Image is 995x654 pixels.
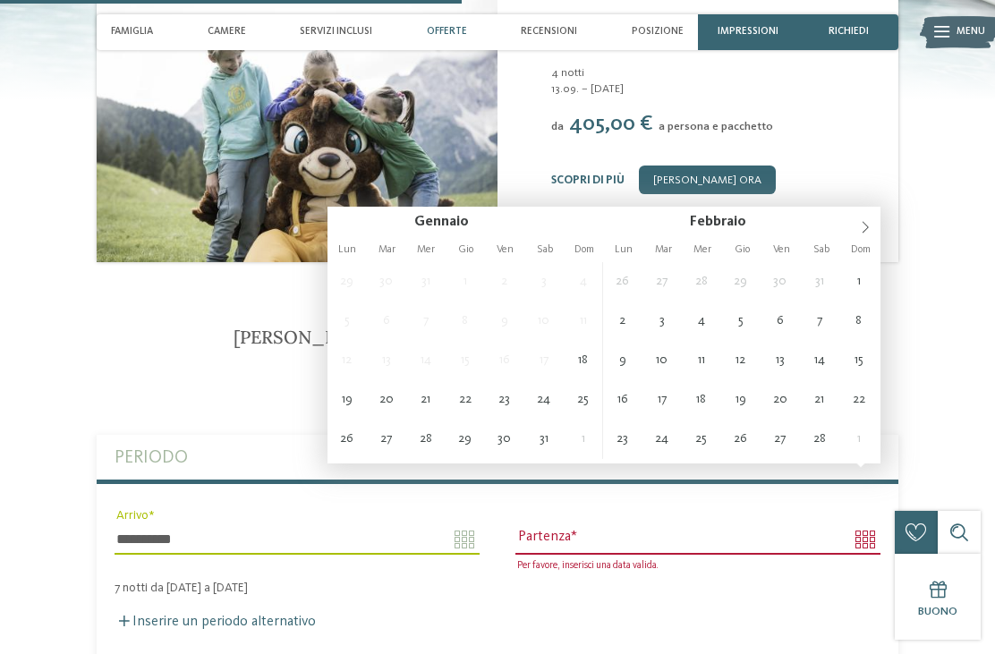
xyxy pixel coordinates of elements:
span: Gennaio 13, 2026 [367,341,406,380]
span: Febbraio 21, 2026 [800,380,839,420]
span: Febbraio 26, 2026 [721,420,761,459]
span: [PERSON_NAME] ora senza impegno o prenota subito! [234,326,762,348]
span: Gennaio 6, 2026 [367,302,406,341]
span: Gennaio 27, 2026 [367,420,406,459]
span: Sab [802,244,841,255]
span: Febbraio 8, 2026 [839,302,879,341]
span: Ven [486,244,525,255]
span: a persona e pacchetto [659,121,773,132]
span: Gennaio 31, 2026 [524,420,564,459]
span: Gennaio 30, 2026 [485,420,524,459]
span: Febbraio 2, 2026 [603,302,642,341]
span: Gennaio 28, 2026 [406,420,446,459]
span: Gennaio 29, 2026 [446,420,485,459]
span: Mer [406,244,446,255]
span: Gennaio 7, 2026 [406,302,446,341]
span: Ven [762,244,802,255]
span: Febbraio 5, 2026 [721,302,761,341]
span: Gennaio 2, 2026 [485,262,524,302]
span: Febbraio 9, 2026 [603,341,642,380]
span: Febbraio 19, 2026 [721,380,761,420]
span: Gennaio 10, 2026 [524,302,564,341]
span: Gennaio 12, 2026 [327,341,367,380]
span: Gennaio 26, 2026 [603,262,642,302]
div: 7 notti da [DATE] a [DATE] [97,581,898,596]
span: Gennaio 26, 2026 [327,420,367,459]
span: Recensioni [521,26,577,38]
span: Gennaio 30, 2026 [761,262,800,302]
span: Gennaio 18, 2026 [564,341,603,380]
span: Per favore, inserisci una data valida. [517,560,658,571]
span: Febbraio 27, 2026 [761,420,800,459]
span: Febbraio 10, 2026 [642,341,682,380]
span: 405,00 € [569,114,653,135]
span: Mer [683,244,722,255]
span: Gennaio 27, 2026 [642,262,682,302]
span: Febbraio 13, 2026 [761,341,800,380]
span: Gennaio 3, 2026 [524,262,564,302]
span: Gennaio 25, 2026 [564,380,603,420]
label: Periodo [115,435,880,480]
span: Gennaio [414,215,469,229]
a: Scopri di più [551,174,625,186]
span: Gennaio 24, 2026 [524,380,564,420]
span: Gennaio 1, 2026 [446,262,485,302]
input: Year [469,214,523,229]
span: Febbraio 22, 2026 [839,380,879,420]
span: Mar [643,244,683,255]
label: Inserire un periodo alternativo [115,615,316,629]
a: [PERSON_NAME] ora [639,166,776,194]
span: Gennaio 22, 2026 [446,380,485,420]
span: Gennaio 23, 2026 [485,380,524,420]
span: Dom [841,244,880,255]
span: 13.09. – [DATE] [551,81,880,98]
span: Gennaio 5, 2026 [327,302,367,341]
span: Gio [446,244,485,255]
span: Lun [327,244,367,255]
span: Impressioni [718,26,778,38]
span: Buono [918,606,957,617]
span: Gennaio 9, 2026 [485,302,524,341]
span: Gennaio 16, 2026 [485,341,524,380]
span: Febbraio 11, 2026 [682,341,721,380]
span: Posizione [632,26,684,38]
span: Febbraio 25, 2026 [682,420,721,459]
span: Dom [565,244,604,255]
span: Gennaio 17, 2026 [524,341,564,380]
span: Gennaio 8, 2026 [446,302,485,341]
span: 4 notti [551,67,584,79]
span: Febbraio 7, 2026 [800,302,839,341]
span: Offerte [427,26,467,38]
span: Gennaio 20, 2026 [367,380,406,420]
span: Febbraio 12, 2026 [721,341,761,380]
span: Febbraio 28, 2026 [800,420,839,459]
span: Mar [367,244,406,255]
span: Febbraio 1, 2026 [839,262,879,302]
span: Febbraio 6, 2026 [761,302,800,341]
span: Gennaio 31, 2026 [800,262,839,302]
span: Marzo 1, 2026 [839,420,879,459]
span: richiedi [829,26,869,38]
span: Gennaio 11, 2026 [564,302,603,341]
span: Febbraio 17, 2026 [642,380,682,420]
span: Febbraio [690,215,746,229]
span: Gennaio 19, 2026 [327,380,367,420]
span: Gennaio 28, 2026 [682,262,721,302]
span: da [551,121,564,132]
span: Lun [604,244,643,255]
span: Febbraio 18, 2026 [682,380,721,420]
span: Sab [525,244,565,255]
span: Febbraio 3, 2026 [642,302,682,341]
span: Febbraio 1, 2026 [564,420,603,459]
span: Febbraio 15, 2026 [839,341,879,380]
span: Febbraio 4, 2026 [682,302,721,341]
span: Febbraio 14, 2026 [800,341,839,380]
input: Year [746,214,800,229]
span: Servizi inclusi [300,26,372,38]
span: Gennaio 29, 2026 [721,262,761,302]
span: Dicembre 30, 2025 [367,262,406,302]
span: Dicembre 31, 2025 [406,262,446,302]
span: Gennaio 4, 2026 [564,262,603,302]
span: Febbraio 20, 2026 [761,380,800,420]
span: Gennaio 15, 2026 [446,341,485,380]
